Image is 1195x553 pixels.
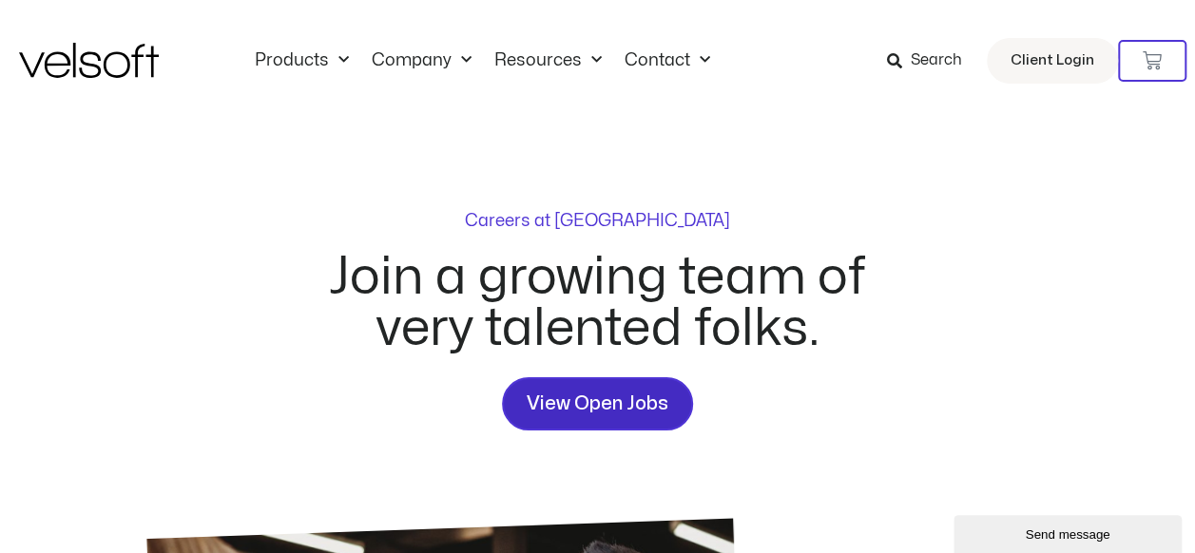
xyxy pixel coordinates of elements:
[954,511,1185,553] iframe: chat widget
[19,43,159,78] img: Velsoft Training Materials
[243,50,360,71] a: ProductsMenu Toggle
[307,252,889,354] h2: Join a growing team of very talented folks.
[987,38,1118,84] a: Client Login
[887,45,975,77] a: Search
[360,50,483,71] a: CompanyMenu Toggle
[243,50,722,71] nav: Menu
[465,213,730,230] p: Careers at [GEOGRAPHIC_DATA]
[911,48,962,73] span: Search
[483,50,613,71] a: ResourcesMenu Toggle
[527,389,668,419] span: View Open Jobs
[1011,48,1094,73] span: Client Login
[613,50,722,71] a: ContactMenu Toggle
[502,377,693,430] a: View Open Jobs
